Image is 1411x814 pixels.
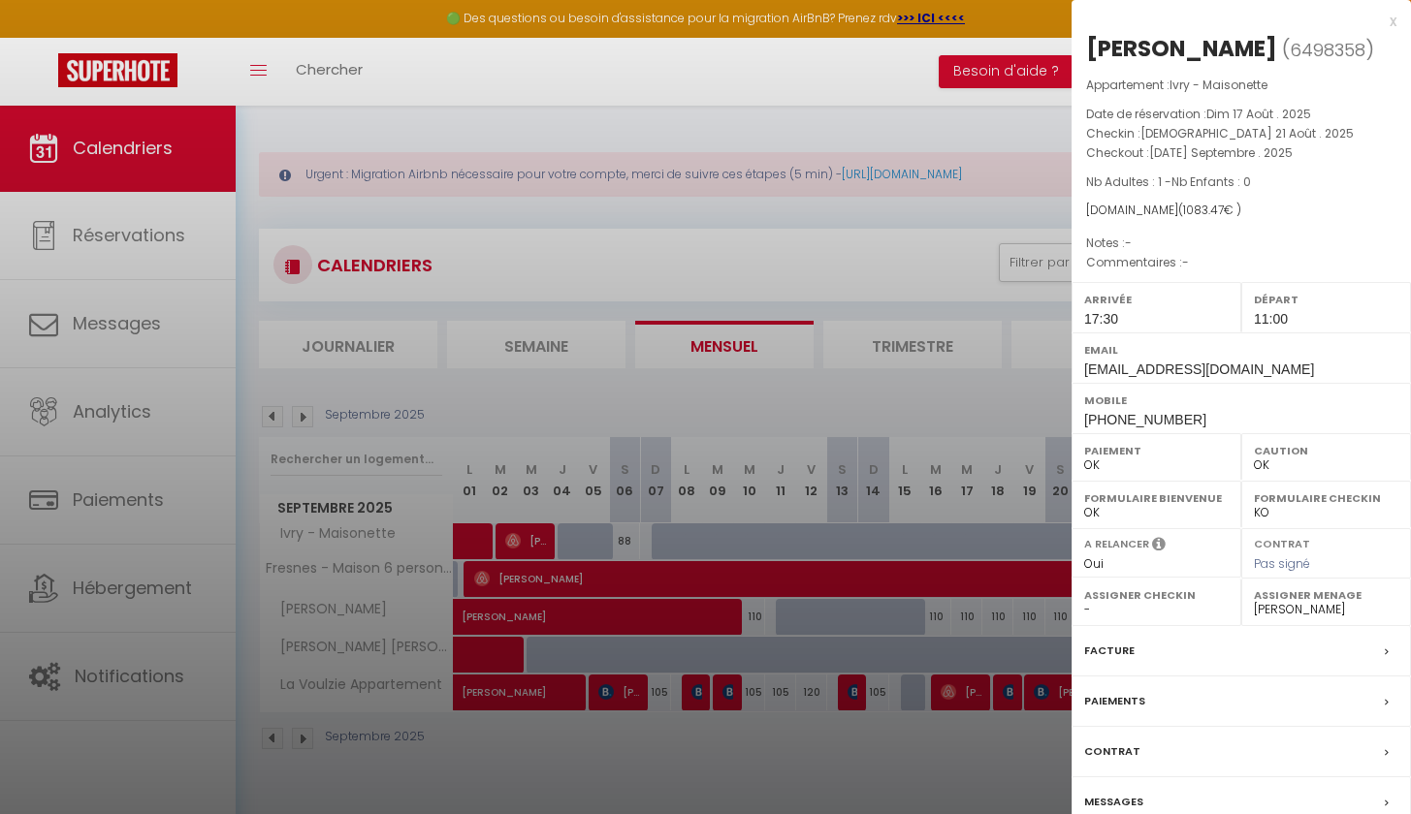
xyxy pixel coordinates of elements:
label: Facture [1084,641,1135,661]
span: Nb Enfants : 0 [1171,173,1251,190]
div: [DOMAIN_NAME] [1086,202,1396,220]
span: 6498358 [1290,38,1365,62]
label: Formulaire Checkin [1254,488,1398,508]
label: Assigner Menage [1254,585,1398,605]
p: Notes : [1086,234,1396,253]
label: Email [1084,340,1398,360]
span: ( ) [1282,36,1374,63]
span: 11:00 [1254,311,1288,327]
i: Sélectionner OUI si vous souhaiter envoyer les séquences de messages post-checkout [1152,536,1166,557]
p: Appartement : [1086,76,1396,95]
span: Dim 17 Août . 2025 [1206,106,1311,122]
span: ( € ) [1178,202,1241,218]
label: Contrat [1254,536,1310,548]
label: Contrat [1084,741,1140,762]
span: Pas signé [1254,555,1310,572]
span: - [1125,235,1132,251]
p: Checkin : [1086,124,1396,143]
span: Nb Adultes : 1 - [1086,173,1251,190]
span: [EMAIL_ADDRESS][DOMAIN_NAME] [1084,361,1314,377]
p: Commentaires : [1086,253,1396,272]
label: Assigner Checkin [1084,585,1229,605]
label: A relancer [1084,536,1149,552]
p: Date de réservation : [1086,105,1396,124]
span: [DATE] Septembre . 2025 [1149,144,1293,161]
span: Ivry - Maisonette [1170,77,1267,93]
div: x [1072,10,1396,33]
label: Arrivée [1084,290,1229,309]
label: Messages [1084,792,1143,812]
p: Checkout : [1086,143,1396,163]
label: Formulaire Bienvenue [1084,488,1229,508]
label: Paiement [1084,441,1229,460]
span: - [1182,254,1189,270]
span: 17:30 [1084,311,1118,327]
span: 1083.47 [1183,202,1224,218]
label: Départ [1254,290,1398,309]
span: [DEMOGRAPHIC_DATA] 21 Août . 2025 [1140,125,1354,141]
div: [PERSON_NAME] [1086,33,1277,64]
span: [PHONE_NUMBER] [1084,412,1206,427]
label: Paiements [1084,691,1145,711]
label: Mobile [1084,391,1398,410]
label: Caution [1254,441,1398,460]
